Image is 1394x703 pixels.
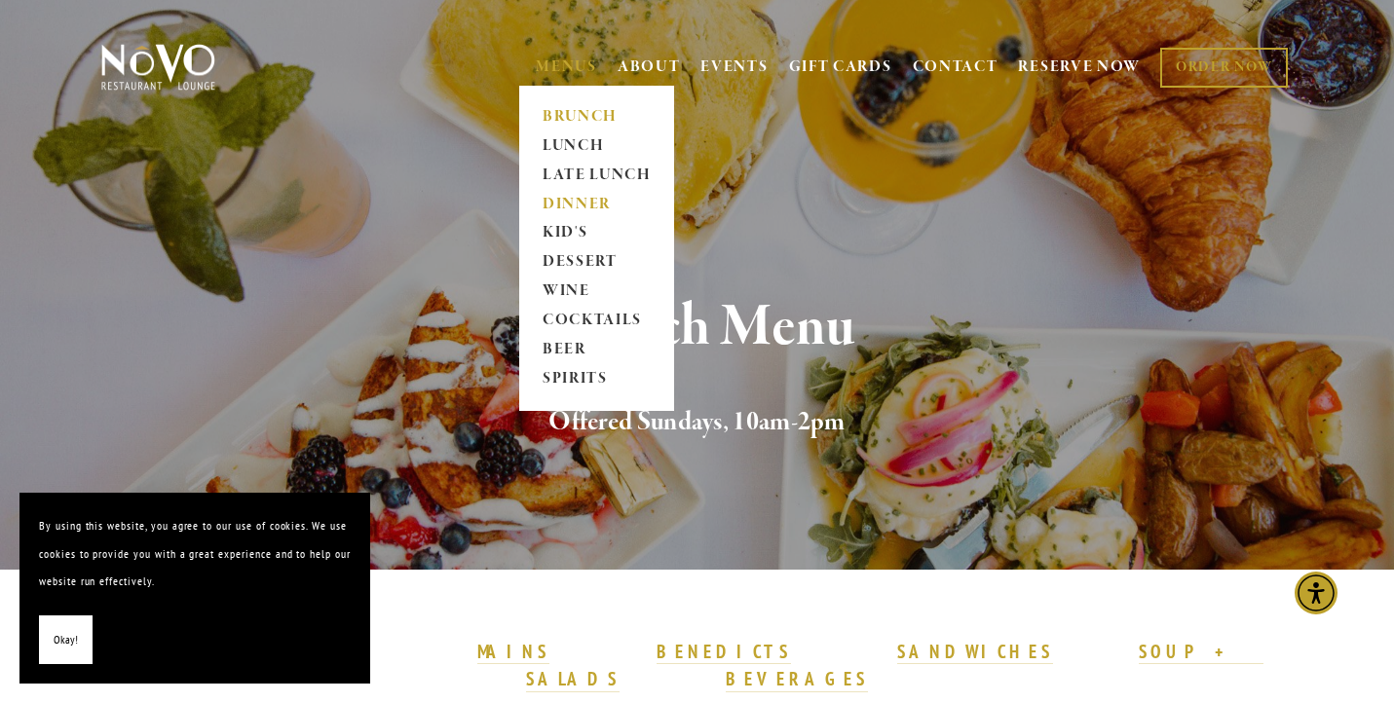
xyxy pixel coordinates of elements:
h2: Offered Sundays, 10am-2pm [133,402,1261,443]
a: RESERVE NOW [1018,49,1141,86]
p: By using this website, you agree to our use of cookies. We use cookies to provide you with a grea... [39,512,351,596]
span: Okay! [54,626,78,654]
a: MAINS [477,640,550,665]
a: BRUNCH [536,102,658,131]
a: COCKTAILS [536,307,658,336]
a: BENEDICTS [657,640,791,665]
strong: SANDWICHES [897,640,1053,663]
a: SANDWICHES [897,640,1053,665]
a: ABOUT [618,57,681,77]
a: MENUS [536,57,597,77]
strong: BENEDICTS [657,640,791,663]
a: SOUP + SALADS [526,640,1263,692]
h1: Brunch Menu [133,296,1261,359]
a: DESSERT [536,248,658,277]
a: LATE LUNCH [536,161,658,190]
a: ORDER NOW [1160,48,1288,88]
a: SPIRITS [536,365,658,394]
div: Accessibility Menu [1295,572,1337,614]
strong: MAINS [477,640,550,663]
a: LUNCH [536,131,658,161]
a: KID'S [536,219,658,248]
a: DINNER [536,190,658,219]
strong: BEVERAGES [726,667,868,690]
a: BEVERAGES [726,667,868,692]
a: CONTACT [913,49,998,86]
a: EVENTS [700,57,768,77]
button: Okay! [39,615,93,665]
section: Cookie banner [19,493,370,684]
img: Novo Restaurant &amp; Lounge [97,43,219,92]
a: GIFT CARDS [789,49,892,86]
a: BEER [536,336,658,365]
a: WINE [536,277,658,307]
